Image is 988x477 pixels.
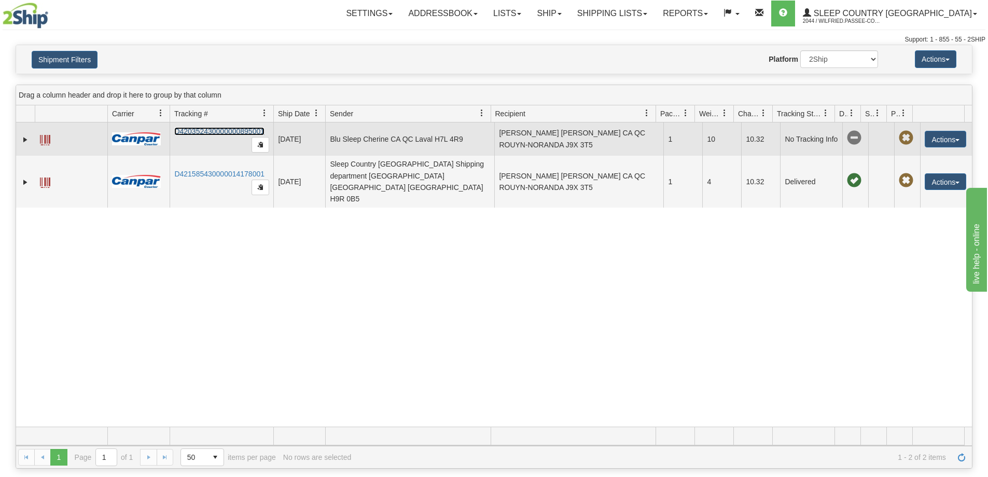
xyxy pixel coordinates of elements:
a: Sender filter column settings [473,104,491,122]
span: Packages [660,108,682,119]
button: Copy to clipboard [252,180,269,195]
a: Label [40,130,50,147]
div: Support: 1 - 855 - 55 - 2SHIP [3,35,985,44]
a: Sleep Country [GEOGRAPHIC_DATA] 2044 / Wilfried.Passee-Coutrin [795,1,985,26]
td: Blu Sleep Cherine CA QC Laval H7L 4R9 [325,122,494,156]
td: 1 [663,156,702,208]
button: Actions [915,50,956,68]
span: 2044 / Wilfried.Passee-Coutrin [803,16,881,26]
td: 10.32 [741,156,780,208]
span: Pickup Not Assigned [899,173,913,188]
td: 4 [702,156,741,208]
span: select [207,449,224,466]
span: items per page [180,448,276,466]
td: [DATE] [273,122,325,156]
a: Weight filter column settings [716,104,733,122]
a: Packages filter column settings [677,104,694,122]
img: 14 - Canpar [112,132,161,145]
a: Addressbook [400,1,485,26]
a: D421585430000014178001 [174,170,265,178]
div: grid grouping header [16,85,972,105]
span: Carrier [112,108,134,119]
span: Delivery Status [839,108,848,119]
span: Shipment Issues [865,108,874,119]
td: [PERSON_NAME] [PERSON_NAME] CA QC ROUYN-NORANDA J9X 3T5 [494,156,663,208]
span: Page 1 [50,449,67,466]
td: No Tracking Info [780,122,842,156]
td: Delivered [780,156,842,208]
span: Ship Date [278,108,310,119]
a: Tracking Status filter column settings [817,104,834,122]
button: Actions [925,173,966,190]
a: Tracking # filter column settings [256,104,273,122]
td: Sleep Country [GEOGRAPHIC_DATA] Shipping department [GEOGRAPHIC_DATA] [GEOGRAPHIC_DATA] [GEOGRAPH... [325,156,494,208]
a: Lists [485,1,529,26]
span: Sleep Country [GEOGRAPHIC_DATA] [811,9,972,18]
button: Copy to clipboard [252,137,269,153]
span: On time [847,173,861,188]
img: 14 - Canpar [112,175,161,188]
div: No rows are selected [283,453,352,461]
a: Carrier filter column settings [152,104,170,122]
img: logo2044.jpg [3,3,48,29]
td: 10 [702,122,741,156]
a: Refresh [953,449,970,466]
a: Settings [338,1,400,26]
input: Page 1 [96,449,117,466]
span: 50 [187,452,201,462]
span: Pickup Status [891,108,900,119]
a: Expand [20,134,31,145]
span: No Tracking Info [847,131,861,145]
a: Shipment Issues filter column settings [869,104,886,122]
a: Reports [655,1,716,26]
div: live help - online [8,6,96,19]
a: Delivery Status filter column settings [843,104,860,122]
a: Shipping lists [569,1,655,26]
a: Recipient filter column settings [638,104,656,122]
button: Actions [925,131,966,147]
a: Pickup Status filter column settings [895,104,912,122]
span: Page sizes drop down [180,448,224,466]
iframe: chat widget [964,185,987,291]
span: Weight [699,108,721,119]
td: 10.32 [741,122,780,156]
td: [PERSON_NAME] [PERSON_NAME] CA QC ROUYN-NORANDA J9X 3T5 [494,122,663,156]
span: Recipient [495,108,525,119]
label: Platform [769,54,798,64]
td: 1 [663,122,702,156]
span: Page of 1 [75,448,133,466]
button: Shipment Filters [32,51,98,69]
a: D420352430000000895001 [174,127,265,135]
span: 1 - 2 of 2 items [358,453,946,461]
span: Pickup Not Assigned [899,131,913,145]
a: Expand [20,177,31,187]
span: Sender [330,108,353,119]
td: [DATE] [273,156,325,208]
span: Tracking Status [777,108,822,119]
a: Ship [529,1,569,26]
a: Charge filter column settings [755,104,772,122]
span: Charge [738,108,760,119]
a: Ship Date filter column settings [308,104,325,122]
span: Tracking # [174,108,208,119]
a: Label [40,173,50,189]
